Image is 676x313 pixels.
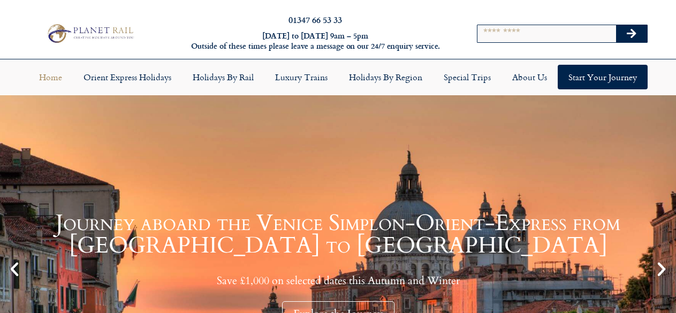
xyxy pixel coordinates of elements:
a: About Us [502,65,558,89]
a: Holidays by Region [338,65,433,89]
div: Previous slide [5,260,24,278]
a: 01347 66 53 33 [288,13,342,26]
div: Next slide [652,260,671,278]
a: Start your Journey [558,65,648,89]
nav: Menu [5,65,671,89]
a: Special Trips [433,65,502,89]
a: Home [28,65,73,89]
button: Search [616,25,647,42]
a: Holidays by Rail [182,65,264,89]
a: Orient Express Holidays [73,65,182,89]
h1: Journey aboard the Venice Simplon-Orient-Express from [GEOGRAPHIC_DATA] to [GEOGRAPHIC_DATA] [27,212,649,257]
p: Save £1,000 on selected dates this Autumn and Winter [27,274,649,287]
img: Planet Rail Train Holidays Logo [44,22,136,44]
h6: [DATE] to [DATE] 9am – 5pm Outside of these times please leave a message on our 24/7 enquiry serv... [183,31,448,51]
a: Luxury Trains [264,65,338,89]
